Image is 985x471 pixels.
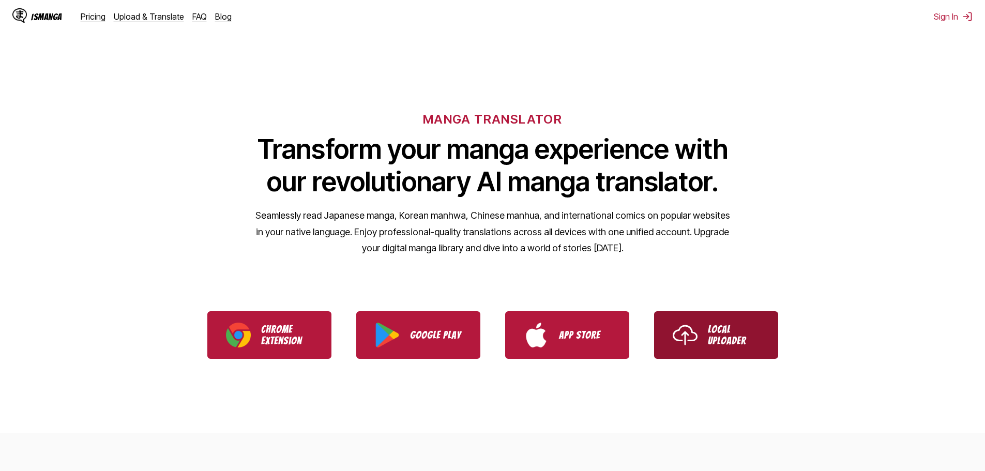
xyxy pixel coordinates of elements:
h6: MANGA TRANSLATOR [423,112,562,127]
img: Google Play logo [375,323,400,347]
a: FAQ [192,11,207,22]
button: Sign In [934,11,973,22]
img: Sign out [962,11,973,22]
a: IsManga LogoIsManga [12,8,81,25]
img: Upload icon [673,323,698,347]
a: Download IsManga from App Store [505,311,629,359]
p: Chrome Extension [261,324,313,346]
a: Upload & Translate [114,11,184,22]
img: IsManga Logo [12,8,27,23]
p: Google Play [410,329,462,341]
img: App Store logo [524,323,549,347]
img: Chrome logo [226,323,251,347]
a: Download IsManga Chrome Extension [207,311,331,359]
a: Use IsManga Local Uploader [654,311,778,359]
p: Seamlessly read Japanese manga, Korean manhwa, Chinese manhua, and international comics on popula... [255,207,731,256]
a: Download IsManga from Google Play [356,311,480,359]
a: Pricing [81,11,105,22]
h1: Transform your manga experience with our revolutionary AI manga translator. [255,133,731,198]
a: Blog [215,11,232,22]
div: IsManga [31,12,62,22]
p: Local Uploader [708,324,760,346]
p: App Store [559,329,611,341]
